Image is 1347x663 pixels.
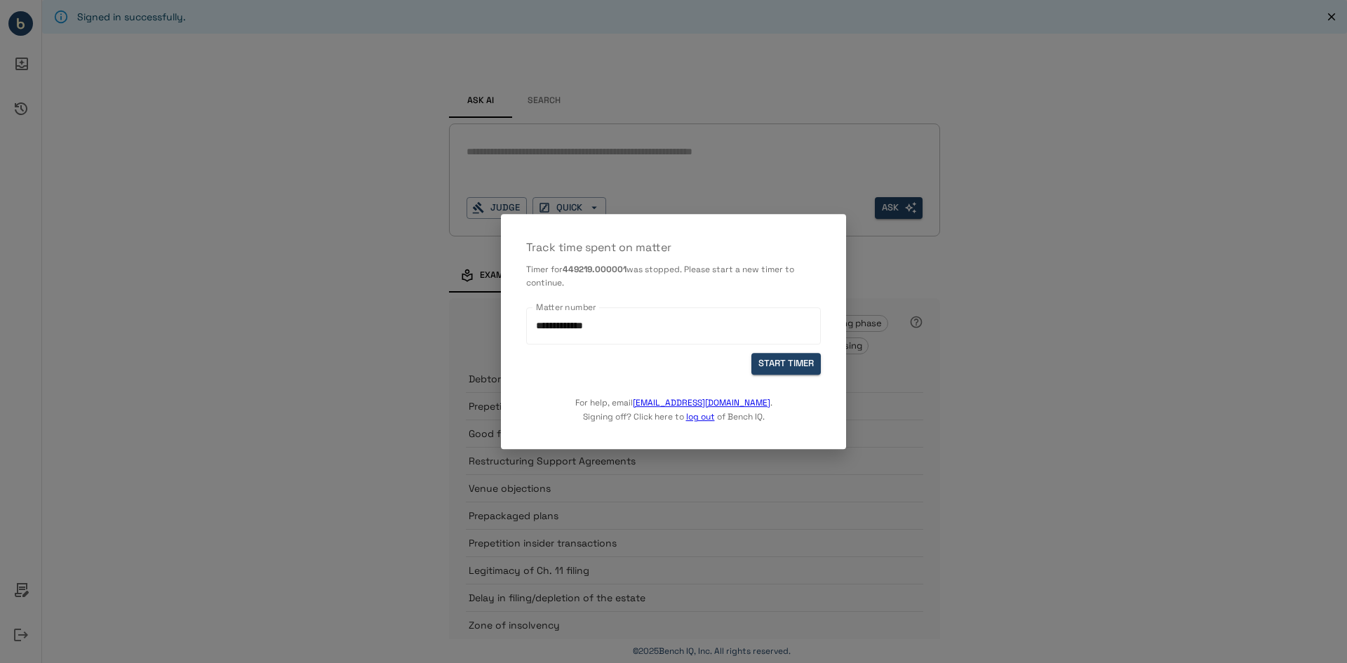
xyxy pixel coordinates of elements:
[751,354,821,375] button: START TIMER
[526,239,821,256] p: Track time spent on matter
[575,375,772,424] p: For help, email . Signing off? Click here to of Bench IQ.
[686,411,715,422] a: log out
[536,301,596,313] label: Matter number
[526,264,563,275] span: Timer for
[563,264,626,275] b: 449219.000001
[526,264,794,289] span: was stopped. Please start a new timer to continue.
[633,397,770,408] a: [EMAIL_ADDRESS][DOMAIN_NAME]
